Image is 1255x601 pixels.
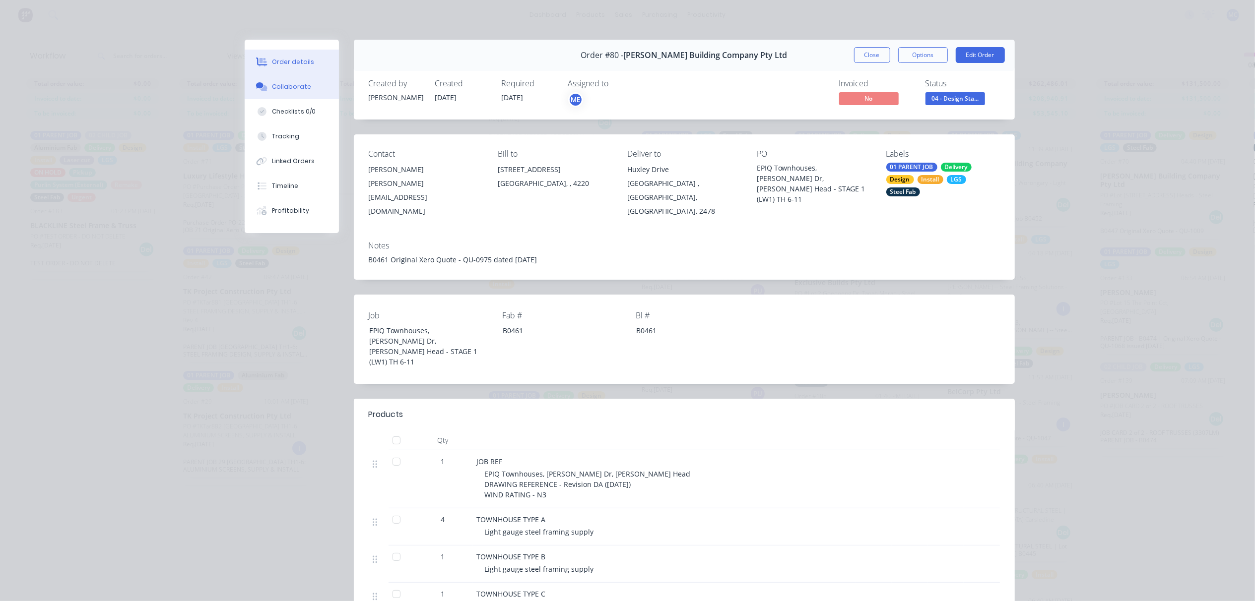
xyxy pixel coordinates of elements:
[361,323,485,369] div: EPIQ Townhouses, [PERSON_NAME] Dr, [PERSON_NAME] Head - STAGE 1 (LW1) TH 6-11
[245,99,339,124] button: Checklists 0/0
[369,163,482,218] div: [PERSON_NAME][PERSON_NAME][EMAIL_ADDRESS][DOMAIN_NAME]
[441,514,445,525] span: 4
[627,163,741,218] div: Huxley Drive[GEOGRAPHIC_DATA] , [GEOGRAPHIC_DATA], [GEOGRAPHIC_DATA], 2478
[272,181,298,190] div: Timeline
[502,79,556,88] div: Required
[898,47,948,63] button: Options
[886,163,937,172] div: 01 PARENT JOB
[477,589,546,599] span: TOWNHOUSE TYPE C
[839,92,899,105] span: No
[272,132,299,141] div: Tracking
[441,456,445,467] span: 1
[839,79,914,88] div: Invoiced
[628,323,752,338] div: B0461
[495,323,619,338] div: B0461
[245,50,339,74] button: Order details
[627,163,741,177] div: Huxley Drive
[581,51,624,60] span: Order #80 -
[757,163,870,204] div: EPIQ Townhouses, [PERSON_NAME] Dr, [PERSON_NAME] Head - STAGE 1 (LW1) TH 6-11
[441,551,445,562] span: 1
[369,409,403,421] div: Products
[272,157,315,166] div: Linked Orders
[245,174,339,198] button: Timeline
[627,177,741,218] div: [GEOGRAPHIC_DATA] , [GEOGRAPHIC_DATA], [GEOGRAPHIC_DATA], 2478
[369,79,423,88] div: Created by
[918,175,943,184] div: Install
[435,93,457,102] span: [DATE]
[485,469,691,499] span: EPIQ Townhouses, [PERSON_NAME] Dr, [PERSON_NAME] Head DRAWING REFERENCE - Revision DA ([DATE]) WI...
[272,58,314,66] div: Order details
[477,552,546,561] span: TOWNHOUSE TYPE B
[502,309,626,321] label: Fab #
[369,241,1000,250] div: Notes
[369,92,423,103] div: [PERSON_NAME]
[498,149,611,159] div: Bill to
[568,79,667,88] div: Assigned to
[925,79,1000,88] div: Status
[272,206,309,215] div: Profitability
[886,187,920,196] div: Steel Fab
[498,163,611,194] div: [STREET_ADDRESS][GEOGRAPHIC_DATA], , 4220
[941,163,972,172] div: Delivery
[369,177,482,218] div: [PERSON_NAME][EMAIL_ADDRESS][DOMAIN_NAME]
[925,92,985,105] span: 04 - Design Sta...
[947,175,966,184] div: LGS
[498,177,611,190] div: [GEOGRAPHIC_DATA], , 4220
[245,124,339,149] button: Tracking
[441,589,445,599] span: 1
[369,163,482,177] div: [PERSON_NAME]
[369,309,493,321] label: Job
[245,149,339,174] button: Linked Orders
[477,515,546,524] span: TOWNHOUSE TYPE A
[272,107,316,116] div: Checklists 0/0
[272,82,311,91] div: Collaborate
[413,430,473,450] div: Qty
[369,149,482,159] div: Contact
[477,457,503,466] span: JOB REF
[498,163,611,177] div: [STREET_ADDRESS]
[568,92,583,107] button: ME
[757,149,870,159] div: PO
[925,92,985,107] button: 04 - Design Sta...
[854,47,890,63] button: Close
[245,74,339,99] button: Collaborate
[435,79,490,88] div: Created
[886,149,1000,159] div: Labels
[636,309,760,321] label: Bl #
[485,564,594,574] span: Light gauge steel framing supply
[245,198,339,223] button: Profitability
[369,254,1000,265] div: B0461 Original Xero Quote - QU-0975 dated [DATE]
[502,93,524,102] span: [DATE]
[886,175,914,184] div: Design
[624,51,788,60] span: [PERSON_NAME] Building Company Pty Ltd
[956,47,1005,63] button: Edit Order
[627,149,741,159] div: Deliver to
[485,527,594,537] span: Light gauge steel framing supply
